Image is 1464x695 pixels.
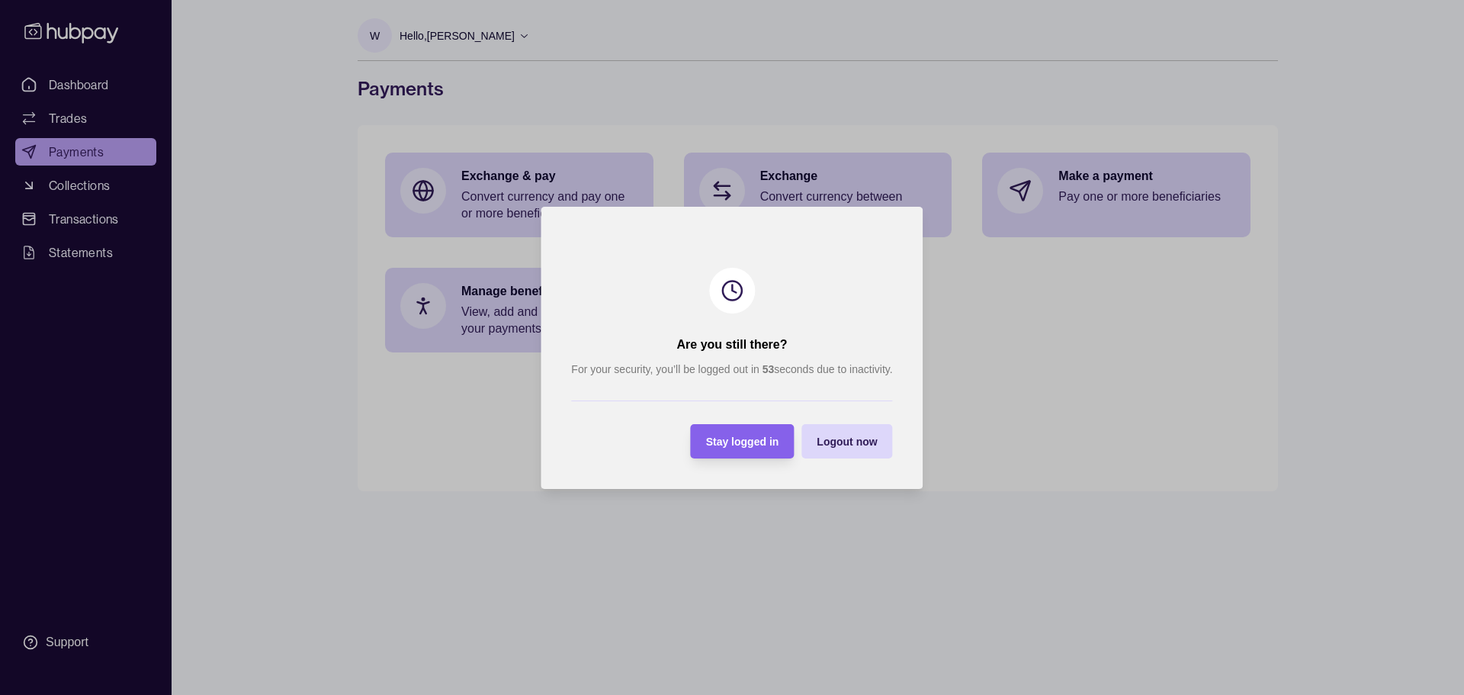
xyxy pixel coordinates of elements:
h2: Are you still there? [677,336,788,353]
p: For your security, you’ll be logged out in seconds due to inactivity. [571,361,892,378]
strong: 53 [762,363,775,375]
span: Logout now [817,436,877,448]
button: Logout now [801,424,892,459]
span: Stay logged in [706,436,779,448]
button: Stay logged in [691,424,795,459]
